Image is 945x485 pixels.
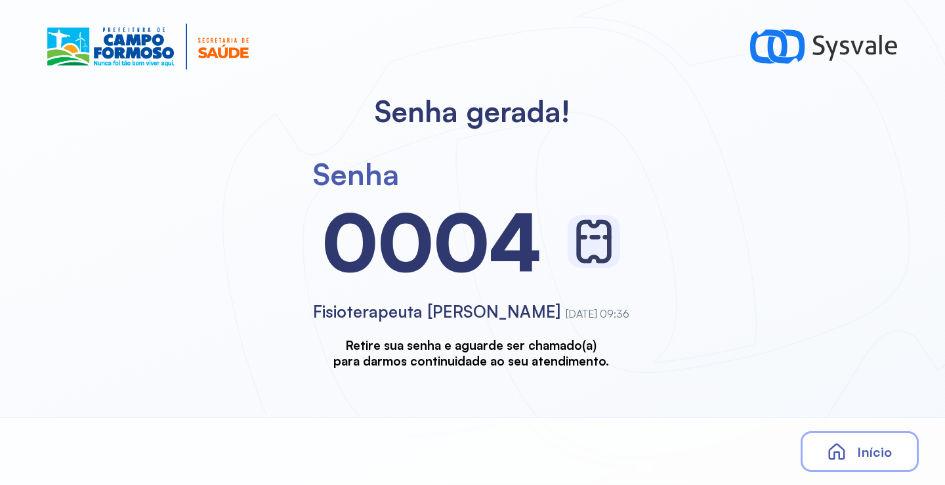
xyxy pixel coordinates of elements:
img: Logotipo do estabelecimento [47,24,249,70]
h3: Retire sua senha e aguarde ser chamado(a) para darmos continuidade ao seu atendimento. [333,337,609,368]
span: Fisioterapeuta [PERSON_NAME] [313,301,560,322]
div: 0004 [322,192,541,291]
span: Início [857,444,892,460]
div: Senha [313,156,399,192]
img: logo-sysvale.svg [750,24,898,70]
h2: Senha gerada! [375,93,570,129]
span: [DATE] 09:36 [566,307,629,320]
